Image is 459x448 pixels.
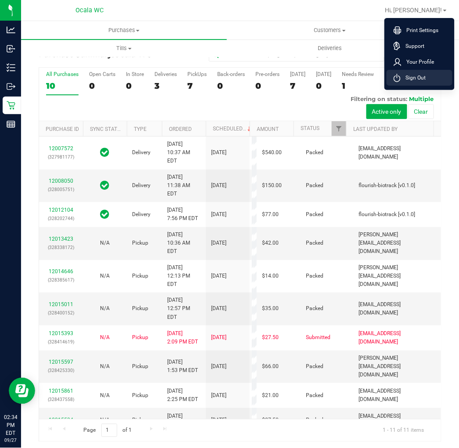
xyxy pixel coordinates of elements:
[306,333,330,342] span: Submitted
[262,210,279,219] span: $77.00
[46,126,79,132] a: Purchase ID
[227,39,433,58] a: Deliveries
[49,417,73,423] a: 12015534
[394,42,449,51] a: Support
[262,181,282,190] span: $150.00
[100,239,110,247] button: N/A
[167,358,198,375] span: [DATE] 1:53 PM EDT
[46,81,79,91] div: 10
[306,416,323,424] span: Packed
[316,71,331,77] div: [DATE]
[167,264,201,289] span: [DATE] 12:13 PM EDT
[7,82,15,91] inline-svg: Outbound
[366,104,407,119] button: Active only
[353,126,398,132] a: Last Updated By
[9,378,35,404] iframe: Resource center
[255,71,280,77] div: Pre-orders
[211,210,226,219] span: [DATE]
[402,26,439,35] span: Print Settings
[167,296,201,322] span: [DATE] 12:57 PM EDT
[401,73,426,82] span: Sign Out
[211,416,226,424] span: [DATE]
[301,125,319,131] a: Status
[167,329,198,346] span: [DATE] 2:09 PM EDT
[44,395,78,404] p: (328437558)
[332,121,346,136] a: Filter
[100,334,110,340] span: Not Applicable
[132,239,148,247] span: Pickup
[4,437,17,444] p: 09/27
[306,44,354,52] span: Deliveries
[100,392,110,398] span: Not Applicable
[100,273,110,279] span: Not Applicable
[262,333,279,342] span: $27.50
[211,148,226,157] span: [DATE]
[255,81,280,91] div: 0
[262,304,279,313] span: $35.00
[100,305,110,311] span: Not Applicable
[4,414,17,437] p: 02:34 PM EDT
[306,272,323,280] span: Packed
[7,63,15,72] inline-svg: Inventory
[49,359,73,365] a: 12015597
[44,276,78,284] p: (328385617)
[409,104,434,119] button: Clear
[359,145,436,161] span: [EMAIL_ADDRESS][DOMAIN_NAME]
[46,71,79,77] div: All Purchases
[132,304,148,313] span: Pickup
[211,239,226,247] span: [DATE]
[262,362,279,371] span: $66.00
[409,95,434,102] span: Multiple
[169,126,192,132] a: Ordered
[132,416,148,424] span: Pickup
[44,309,78,317] p: (328400152)
[7,25,15,34] inline-svg: Analytics
[167,173,201,199] span: [DATE] 11:38 AM EDT
[7,101,15,110] inline-svg: Retail
[100,240,110,246] span: Not Applicable
[76,424,139,437] span: Page of 1
[262,239,279,247] span: $42.00
[44,243,78,252] p: (328338172)
[49,268,73,275] a: 12014646
[187,81,207,91] div: 7
[401,42,425,51] span: Support
[359,264,436,289] span: [PERSON_NAME][EMAIL_ADDRESS][DOMAIN_NAME]
[100,179,110,191] span: In Sync
[154,81,177,91] div: 3
[306,304,323,313] span: Packed
[359,300,436,317] span: [EMAIL_ADDRESS][DOMAIN_NAME]
[100,333,110,342] button: N/A
[132,148,151,157] span: Delivery
[7,44,15,53] inline-svg: Inbound
[227,26,432,34] span: Customers
[257,126,279,132] a: Amount
[213,126,253,132] a: Scheduled
[132,272,148,280] span: Pickup
[132,181,151,190] span: Delivery
[7,120,15,129] inline-svg: Reports
[306,239,323,247] span: Packed
[211,181,226,190] span: [DATE]
[39,51,173,59] h3: Purchase Summary:
[49,236,73,242] a: 12013423
[217,81,245,91] div: 0
[49,178,73,184] a: 12008050
[306,362,323,371] span: Packed
[351,95,408,102] span: Filtering on status:
[49,388,73,394] a: 12015861
[132,391,148,400] span: Pickup
[132,210,151,219] span: Delivery
[290,71,305,77] div: [DATE]
[100,272,110,280] button: N/A
[262,272,279,280] span: $14.00
[290,81,305,91] div: 7
[217,71,245,77] div: Back-orders
[100,363,110,369] span: Not Applicable
[44,338,78,346] p: (328414619)
[359,387,436,404] span: [EMAIL_ADDRESS][DOMAIN_NAME]
[211,272,226,280] span: [DATE]
[187,71,207,77] div: PickUps
[100,416,110,424] button: N/A
[262,391,279,400] span: $21.00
